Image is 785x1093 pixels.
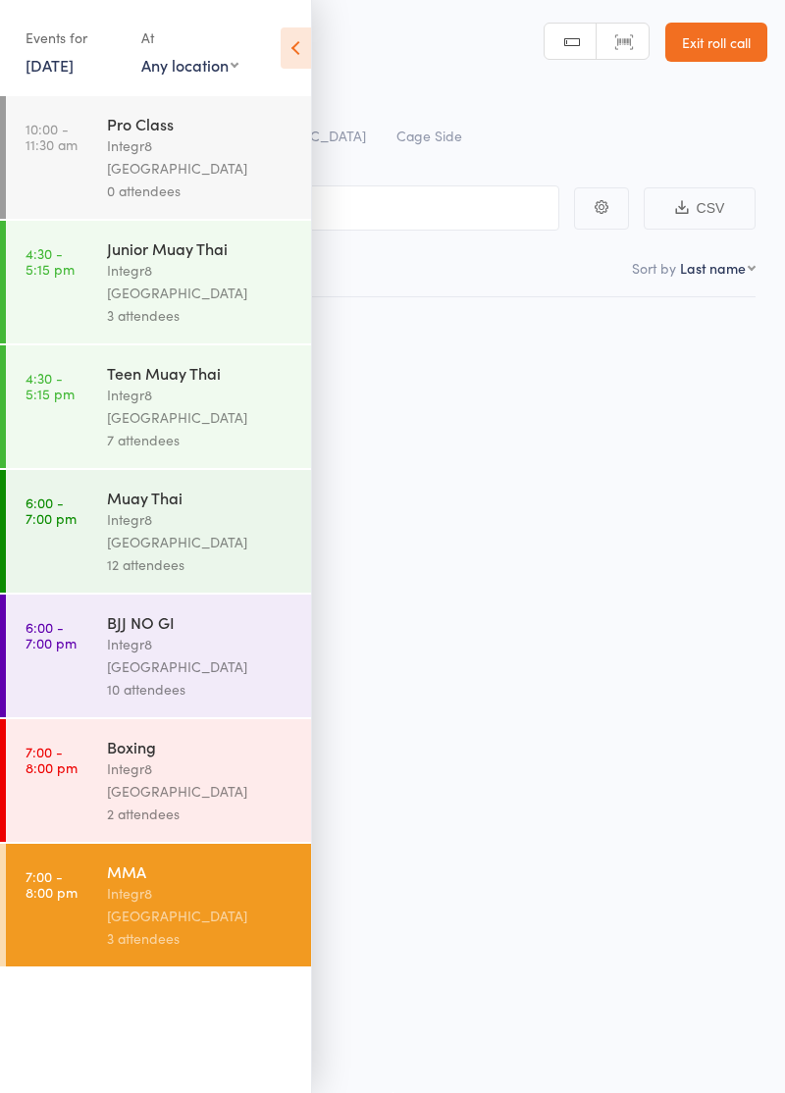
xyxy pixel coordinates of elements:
[107,384,294,429] div: Integr8 [GEOGRAPHIC_DATA]
[141,22,238,54] div: At
[6,221,311,343] a: 4:30 -5:15 pmJunior Muay ThaiIntegr8 [GEOGRAPHIC_DATA]3 attendees
[107,927,294,950] div: 3 attendees
[6,844,311,966] a: 7:00 -8:00 pmMMAIntegr8 [GEOGRAPHIC_DATA]3 attendees
[107,633,294,678] div: Integr8 [GEOGRAPHIC_DATA]
[107,553,294,576] div: 12 attendees
[107,508,294,553] div: Integr8 [GEOGRAPHIC_DATA]
[26,22,122,54] div: Events for
[107,882,294,927] div: Integr8 [GEOGRAPHIC_DATA]
[6,470,311,593] a: 6:00 -7:00 pmMuay ThaiIntegr8 [GEOGRAPHIC_DATA]12 attendees
[107,429,294,451] div: 7 attendees
[6,345,311,468] a: 4:30 -5:15 pmTeen Muay ThaiIntegr8 [GEOGRAPHIC_DATA]7 attendees
[107,113,294,134] div: Pro Class
[107,259,294,304] div: Integr8 [GEOGRAPHIC_DATA]
[107,860,294,882] div: MMA
[644,187,756,230] button: CSV
[107,134,294,180] div: Integr8 [GEOGRAPHIC_DATA]
[26,619,77,651] time: 6:00 - 7:00 pm
[107,304,294,327] div: 3 attendees
[107,757,294,803] div: Integr8 [GEOGRAPHIC_DATA]
[107,736,294,757] div: Boxing
[107,362,294,384] div: Teen Muay Thai
[665,23,767,62] a: Exit roll call
[680,258,746,278] div: Last name
[107,803,294,825] div: 2 attendees
[26,121,78,152] time: 10:00 - 11:30 am
[107,237,294,259] div: Junior Muay Thai
[107,180,294,202] div: 0 attendees
[26,868,78,900] time: 7:00 - 8:00 pm
[396,126,462,145] span: Cage Side
[26,54,74,76] a: [DATE]
[632,258,676,278] label: Sort by
[6,595,311,717] a: 6:00 -7:00 pmBJJ NO GIIntegr8 [GEOGRAPHIC_DATA]10 attendees
[26,370,75,401] time: 4:30 - 5:15 pm
[6,96,311,219] a: 10:00 -11:30 amPro ClassIntegr8 [GEOGRAPHIC_DATA]0 attendees
[107,678,294,701] div: 10 attendees
[6,719,311,842] a: 7:00 -8:00 pmBoxingIntegr8 [GEOGRAPHIC_DATA]2 attendees
[141,54,238,76] div: Any location
[107,487,294,508] div: Muay Thai
[26,245,75,277] time: 4:30 - 5:15 pm
[26,744,78,775] time: 7:00 - 8:00 pm
[107,611,294,633] div: BJJ NO GI
[26,494,77,526] time: 6:00 - 7:00 pm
